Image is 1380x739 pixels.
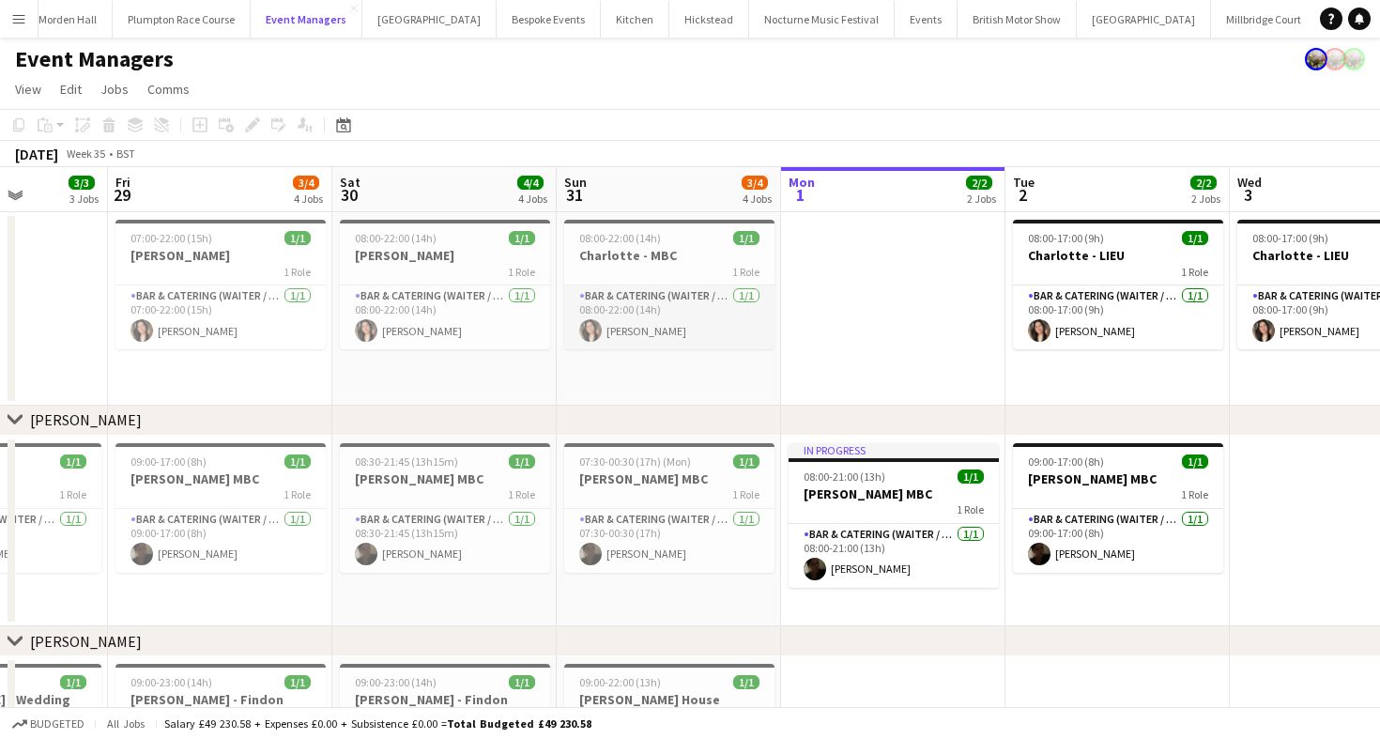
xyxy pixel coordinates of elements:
[1028,231,1104,245] span: 08:00-17:00 (9h)
[564,247,774,264] h3: Charlotte - MBC
[1013,470,1223,487] h3: [PERSON_NAME] MBC
[497,1,601,38] button: Bespoke Events
[355,231,437,245] span: 08:00-22:00 (14h)
[564,220,774,349] app-job-card: 08:00-22:00 (14h)1/1Charlotte - MBC1 RoleBar & Catering (Waiter / waitress)1/108:00-22:00 (14h)[P...
[1013,443,1223,573] app-job-card: 09:00-17:00 (8h)1/1[PERSON_NAME] MBC1 RoleBar & Catering (Waiter / waitress)1/109:00-17:00 (8h)[P...
[564,174,587,191] span: Sun
[164,716,591,731] div: Salary £49 230.58 + Expenses £0.00 + Subsistence £0.00 =
[140,77,197,101] a: Comms
[789,485,999,502] h3: [PERSON_NAME] MBC
[116,146,135,161] div: BST
[786,184,815,206] span: 1
[1234,184,1262,206] span: 3
[732,487,759,501] span: 1 Role
[340,691,550,725] h3: [PERSON_NAME] - Findon Place
[115,285,326,349] app-card-role: Bar & Catering (Waiter / waitress)1/107:00-22:00 (15h)[PERSON_NAME]
[957,502,984,516] span: 1 Role
[733,454,759,469] span: 1/1
[115,174,130,191] span: Fri
[30,717,84,731] span: Budgeted
[789,524,999,588] app-card-role: Bar & Catering (Waiter / waitress)1/108:00-21:00 (13h)[PERSON_NAME]
[147,81,190,98] span: Comms
[337,184,360,206] span: 30
[1013,174,1035,191] span: Tue
[1305,48,1327,70] app-user-avatar: Staffing Manager
[15,145,58,163] div: [DATE]
[966,176,992,190] span: 2/2
[564,443,774,573] app-job-card: 07:30-00:30 (17h) (Mon)1/1[PERSON_NAME] MBC1 RoleBar & Catering (Waiter / waitress)1/107:30-00:30...
[1324,48,1346,70] app-user-avatar: Staffing Manager
[60,81,82,98] span: Edit
[284,675,311,689] span: 1/1
[284,265,311,279] span: 1 Role
[1252,231,1328,245] span: 08:00-17:00 (9h)
[789,443,999,458] div: In progress
[340,247,550,264] h3: [PERSON_NAME]
[561,184,587,206] span: 31
[340,285,550,349] app-card-role: Bar & Catering (Waiter / waitress)1/108:00-22:00 (14h)[PERSON_NAME]
[804,470,885,484] span: 08:00-21:00 (13h)
[967,192,996,206] div: 2 Jobs
[30,632,142,651] div: [PERSON_NAME]
[895,1,958,38] button: Events
[509,231,535,245] span: 1/1
[115,443,326,573] app-job-card: 09:00-17:00 (8h)1/1[PERSON_NAME] MBC1 RoleBar & Catering (Waiter / waitress)1/109:00-17:00 (8h)[P...
[958,1,1077,38] button: British Motor Show
[130,675,212,689] span: 09:00-23:00 (14h)
[340,509,550,573] app-card-role: Bar & Catering (Waiter / waitress)1/108:30-21:45 (13h15m)[PERSON_NAME]
[284,454,311,469] span: 1/1
[958,470,984,484] span: 1/1
[103,716,148,731] span: All jobs
[508,487,535,501] span: 1 Role
[509,454,535,469] span: 1/1
[355,454,458,469] span: 08:30-21:45 (13h15m)
[732,265,759,279] span: 1 Role
[579,231,661,245] span: 08:00-22:00 (14h)
[789,443,999,588] app-job-card: In progress08:00-21:00 (13h)1/1[PERSON_NAME] MBC1 RoleBar & Catering (Waiter / waitress)1/108:00-...
[564,285,774,349] app-card-role: Bar & Catering (Waiter / waitress)1/108:00-22:00 (14h)[PERSON_NAME]
[115,220,326,349] app-job-card: 07:00-22:00 (15h)1/1[PERSON_NAME]1 RoleBar & Catering (Waiter / waitress)1/107:00-22:00 (15h)[PER...
[1182,454,1208,469] span: 1/1
[8,77,49,101] a: View
[1013,220,1223,349] app-job-card: 08:00-17:00 (9h)1/1Charlotte - LIEU1 RoleBar & Catering (Waiter / waitress)1/108:00-17:00 (9h)[PE...
[251,1,362,38] button: Event Managers
[518,192,547,206] div: 4 Jobs
[23,1,113,38] button: Morden Hall
[294,192,323,206] div: 4 Jobs
[1190,176,1217,190] span: 2/2
[284,231,311,245] span: 1/1
[1237,174,1262,191] span: Wed
[60,675,86,689] span: 1/1
[1211,1,1317,38] button: Millbridge Court
[579,675,661,689] span: 09:00-22:00 (13h)
[130,454,207,469] span: 09:00-17:00 (8h)
[340,443,550,573] app-job-card: 08:30-21:45 (13h15m)1/1[PERSON_NAME] MBC1 RoleBar & Catering (Waiter / waitress)1/108:30-21:45 (1...
[733,231,759,245] span: 1/1
[1342,48,1365,70] app-user-avatar: Staffing Manager
[69,176,95,190] span: 3/3
[115,691,326,725] h3: [PERSON_NAME] - Findon Place
[30,410,142,429] div: [PERSON_NAME]
[115,470,326,487] h3: [PERSON_NAME] MBC
[601,1,669,38] button: Kitchen
[293,176,319,190] span: 3/4
[564,691,774,708] h3: [PERSON_NAME] House
[1028,454,1104,469] span: 09:00-17:00 (8h)
[53,77,89,101] a: Edit
[1181,487,1208,501] span: 1 Role
[59,487,86,501] span: 1 Role
[93,77,136,101] a: Jobs
[669,1,749,38] button: Hickstead
[1010,184,1035,206] span: 2
[113,184,130,206] span: 29
[508,265,535,279] span: 1 Role
[564,509,774,573] app-card-role: Bar & Catering (Waiter / waitress)1/107:30-00:30 (17h)[PERSON_NAME]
